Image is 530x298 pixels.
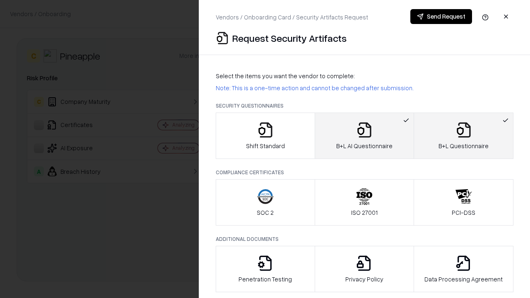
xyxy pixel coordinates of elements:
p: Note: This is a one-time action and cannot be changed after submission. [216,84,513,92]
p: Compliance Certificates [216,169,513,176]
p: Additional Documents [216,236,513,243]
button: B+L Questionnaire [414,113,513,159]
p: PCI-DSS [452,208,475,217]
button: SOC 2 [216,179,315,226]
p: Security Questionnaires [216,102,513,109]
button: PCI-DSS [414,179,513,226]
button: Privacy Policy [315,246,414,292]
p: Shift Standard [246,142,285,150]
button: Penetration Testing [216,246,315,292]
p: Privacy Policy [345,275,383,284]
p: ISO 27001 [351,208,378,217]
p: B+L Questionnaire [438,142,489,150]
button: ISO 27001 [315,179,414,226]
p: Request Security Artifacts [232,31,347,45]
button: Send Request [410,9,472,24]
button: Data Processing Agreement [414,246,513,292]
p: Select the items you want the vendor to complete: [216,72,513,80]
button: Shift Standard [216,113,315,159]
p: B+L AI Questionnaire [336,142,393,150]
p: Penetration Testing [238,275,292,284]
p: Data Processing Agreement [424,275,503,284]
p: SOC 2 [257,208,274,217]
button: B+L AI Questionnaire [315,113,414,159]
p: Vendors / Onboarding Card / Security Artifacts Request [216,13,368,22]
